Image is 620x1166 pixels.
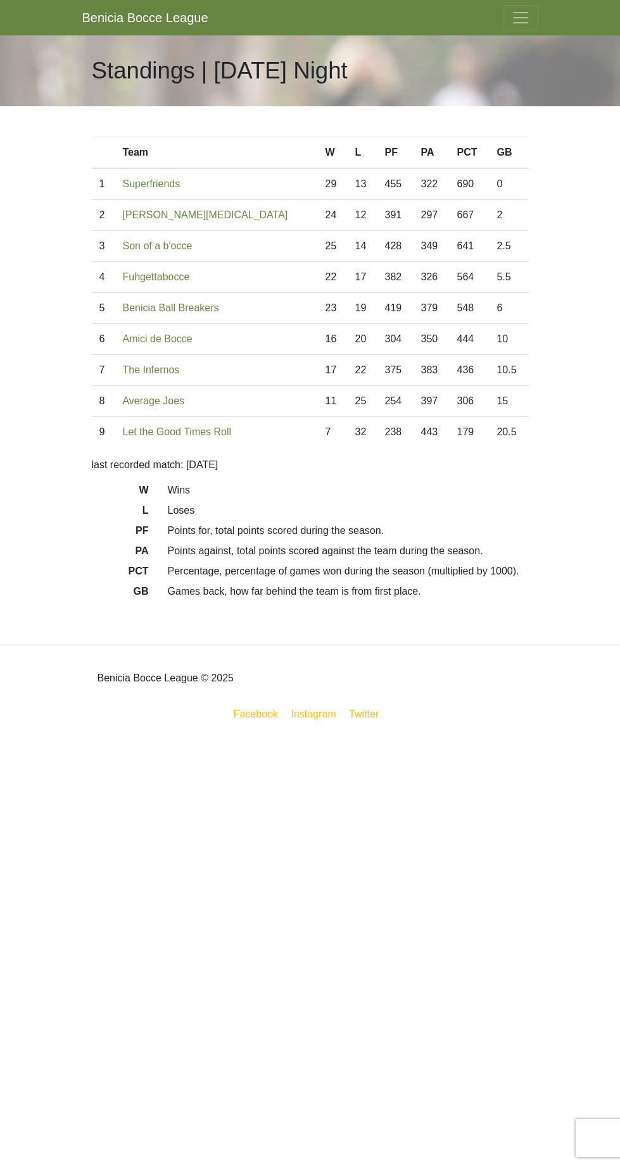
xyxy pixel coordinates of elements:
[489,200,528,231] td: 2
[158,584,538,599] dd: Games back, how far behind the team is from first place.
[450,386,490,417] td: 306
[489,355,528,386] td: 10.5
[414,355,450,386] td: 383
[377,168,414,200] td: 455
[158,543,538,559] dd: Points against, total points scored against the team during the season.
[92,168,115,200] td: 1
[348,137,377,169] th: L
[348,231,377,262] td: 14
[318,417,348,448] td: 7
[450,293,490,324] td: 548
[92,57,348,85] h1: Standings | [DATE] Night
[450,355,490,386] td: 436
[414,293,450,324] td: 379
[318,168,348,200] td: 29
[450,168,490,200] td: 690
[348,293,377,324] td: 19
[377,262,414,293] td: 382
[289,706,339,722] a: Instagram
[450,262,490,293] td: 564
[414,417,450,448] td: 443
[377,355,414,386] td: 375
[414,386,450,417] td: 397
[346,706,389,722] a: Twitter
[348,168,377,200] td: 13
[318,262,348,293] td: 22
[122,364,179,375] a: The Infernos
[122,271,189,282] a: Fuhgettabocce
[82,523,158,543] dt: PF
[92,200,115,231] td: 2
[122,426,231,437] a: Let the Good Times Roll
[92,324,115,355] td: 6
[377,386,414,417] td: 254
[318,355,348,386] td: 17
[158,564,538,579] dd: Percentage, percentage of games won during the season (multiplied by 1000).
[503,5,538,30] button: Toggle navigation
[450,231,490,262] td: 641
[82,655,538,701] div: Benicia Bocce League © 2025
[318,386,348,417] td: 11
[414,324,450,355] td: 350
[489,262,528,293] td: 5.5
[377,324,414,355] td: 304
[122,302,218,313] a: Benicia Ball Breakers
[122,240,192,251] a: Son of a b'occe
[414,200,450,231] td: 297
[92,355,115,386] td: 7
[318,324,348,355] td: 16
[489,386,528,417] td: 15
[92,417,115,448] td: 9
[377,137,414,169] th: PF
[82,5,208,30] a: Benicia Bocce League
[92,262,115,293] td: 4
[450,137,490,169] th: PCT
[318,200,348,231] td: 24
[414,262,450,293] td: 326
[115,137,317,169] th: Team
[348,355,377,386] td: 22
[122,395,184,406] a: Average Joes
[318,293,348,324] td: 23
[414,137,450,169] th: PA
[348,417,377,448] td: 32
[318,231,348,262] td: 25
[122,178,180,189] a: Superfriends
[82,503,158,523] dt: L
[348,262,377,293] td: 17
[82,543,158,564] dt: PA
[489,231,528,262] td: 2.5
[82,483,158,503] dt: W
[122,209,288,220] a: [PERSON_NAME][MEDICAL_DATA]
[377,293,414,324] td: 419
[377,200,414,231] td: 391
[92,293,115,324] td: 5
[82,584,158,604] dt: GB
[414,231,450,262] td: 349
[414,168,450,200] td: 322
[122,333,192,344] a: Amici de Bocce
[231,706,281,722] a: Facebook
[450,417,490,448] td: 179
[318,137,348,169] th: W
[92,457,529,473] p: last recorded match: [DATE]
[158,503,538,518] dd: Loses
[489,137,528,169] th: GB
[82,564,158,584] dt: PCT
[92,231,115,262] td: 3
[348,200,377,231] td: 12
[158,523,538,538] dd: Points for, total points scored during the season.
[489,417,528,448] td: 20.5
[92,386,115,417] td: 8
[450,324,490,355] td: 444
[377,231,414,262] td: 428
[377,417,414,448] td: 238
[489,293,528,324] td: 6
[489,168,528,200] td: 0
[158,483,538,498] dd: Wins
[489,324,528,355] td: 10
[450,200,490,231] td: 667
[348,386,377,417] td: 25
[348,324,377,355] td: 20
